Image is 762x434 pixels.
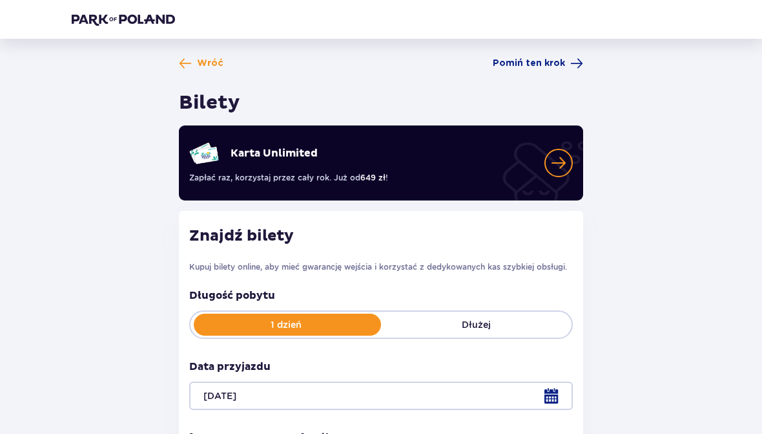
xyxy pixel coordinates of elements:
a: Pomiń ten krok [493,57,583,70]
p: Dłużej [381,318,571,331]
p: 1 dzień [190,318,381,331]
p: Długość pobytu [189,288,573,303]
span: Pomiń ten krok [493,57,565,70]
a: Wróć [179,57,223,70]
h1: Bilety [179,91,240,115]
h2: Znajdź bilety [189,226,573,246]
span: Wróć [197,57,223,70]
p: Data przyjazdu [189,360,271,374]
p: Kupuj bilety online, aby mieć gwarancję wejścia i korzystać z dedykowanych kas szybkiej obsługi. [189,261,573,273]
img: Park of Poland logo [72,13,175,26]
